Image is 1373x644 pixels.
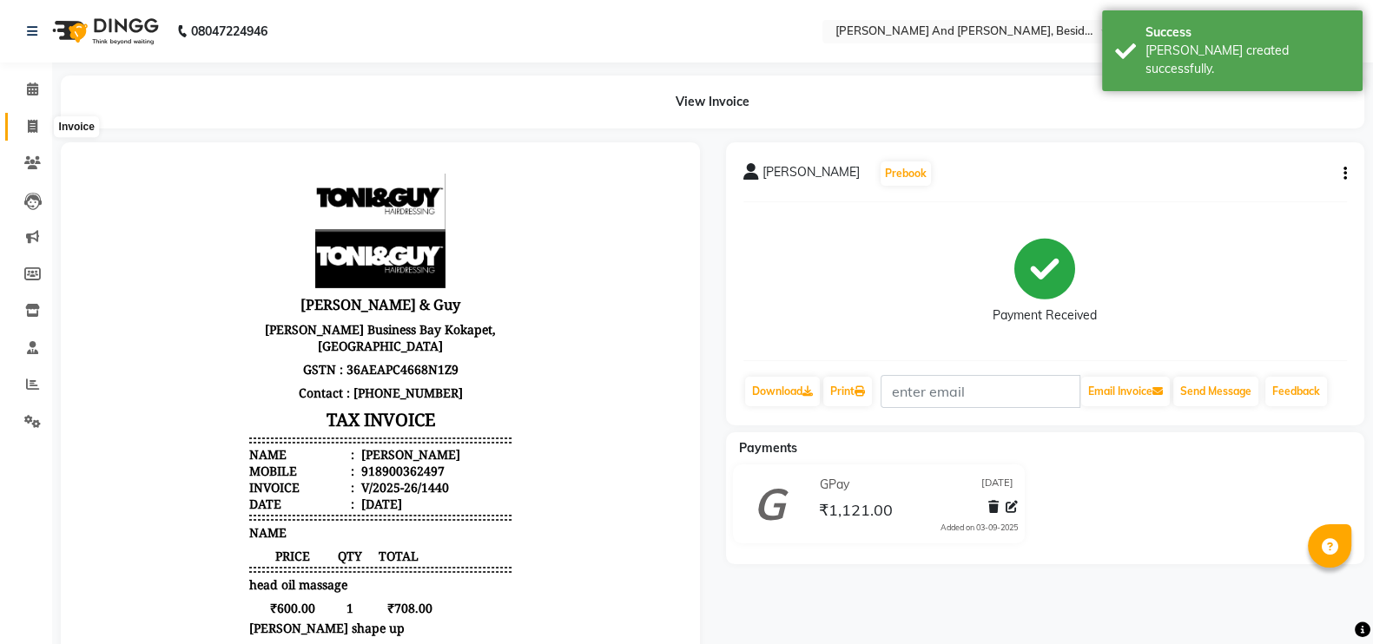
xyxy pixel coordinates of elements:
[44,7,163,56] img: logo
[206,549,222,564] span: 9%
[55,117,99,138] div: Invoice
[61,76,1364,128] div: View Invoice
[171,460,327,476] span: [PERSON_NAME] shape up
[273,319,276,336] span: :
[287,483,355,500] span: ₹413.00
[171,158,433,198] p: [PERSON_NAME] Business Bay Kokapet, [GEOGRAPHIC_DATA]
[171,365,208,381] span: NAME
[171,319,276,336] div: Invoice
[366,608,434,624] div: ₹1,121.00
[1145,42,1350,78] div: Bill created successfully.
[258,440,287,457] span: 1
[287,440,355,457] span: ₹708.00
[366,528,434,544] div: ₹950.00
[287,388,355,404] span: TOTAL
[280,286,382,303] div: [PERSON_NAME]
[171,388,258,404] span: PRICE
[981,476,1013,494] span: [DATE]
[171,440,258,457] span: ₹600.00
[820,476,849,494] span: GPay
[745,377,820,406] a: Download
[993,306,1097,325] div: Payment Received
[280,303,366,319] div: 918900362497
[171,286,276,303] div: Name
[171,508,234,524] div: SUBTOTAL
[366,508,434,524] div: ₹950.00
[280,336,324,352] div: [DATE]
[1265,377,1327,406] a: Feedback
[171,221,433,245] p: Contact : [PHONE_NUMBER]
[273,303,276,319] span: :
[366,568,434,584] div: ₹85.50
[171,568,228,584] div: ( )
[171,588,258,604] div: GRAND TOTAL
[881,161,931,186] button: Prebook
[941,522,1018,534] div: Added on 03-09-2025
[366,588,434,604] div: ₹1,121.00
[739,440,797,456] span: Payments
[171,336,276,352] div: Date
[258,388,287,404] span: QTY
[762,163,860,187] span: [PERSON_NAME]
[171,303,276,319] div: Mobile
[207,568,223,584] span: 9%
[171,417,269,433] span: head oil massage
[171,245,433,275] h3: TAX INVOICE
[1173,377,1258,406] button: Send Message
[171,198,433,221] p: GSTN : 36AEAPC4668N1Z9
[191,7,267,56] b: 08047224946
[171,548,201,564] span: SGST
[1081,377,1170,406] button: Email Invoice
[171,528,196,544] div: NET
[171,568,202,584] span: CGST
[1145,23,1350,42] div: Success
[171,483,258,500] span: ₹350.00
[258,483,287,500] span: 1
[366,548,434,564] div: ₹85.50
[819,500,893,524] span: ₹1,121.00
[237,14,367,128] img: file_1694091728914.jpeg
[823,377,872,406] a: Print
[171,608,196,624] div: Paid
[171,132,433,158] h3: [PERSON_NAME] & Guy
[881,375,1080,408] input: enter email
[280,319,371,336] div: V/2025-26/1440
[171,548,227,564] div: ( )
[273,286,276,303] span: :
[273,336,276,352] span: :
